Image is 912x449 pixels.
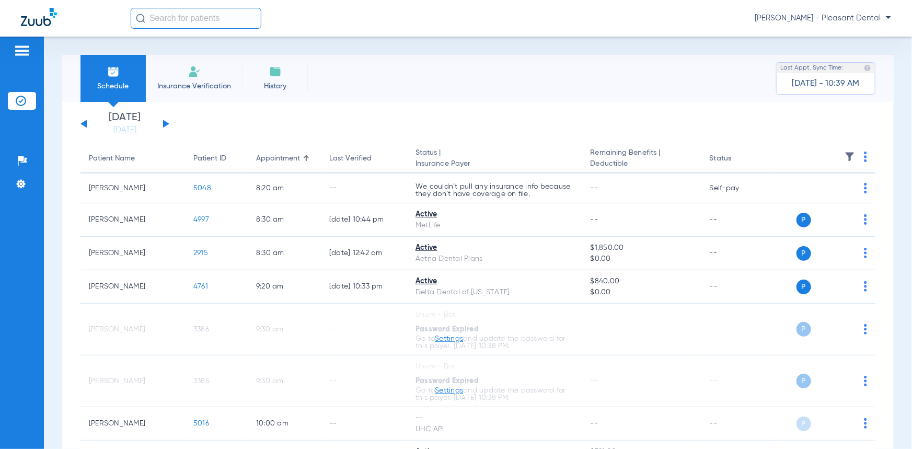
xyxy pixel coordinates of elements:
td: -- [321,304,407,355]
span: [DATE] - 10:39 AM [792,78,860,89]
span: -- [591,326,598,333]
span: -- [591,216,598,223]
div: Unum - Bot [415,361,574,372]
span: 5016 [193,420,209,427]
a: Settings [435,387,463,394]
img: Manual Insurance Verification [188,65,201,78]
span: 4761 [193,283,208,290]
td: [PERSON_NAME] [80,355,185,407]
td: [PERSON_NAME] [80,174,185,203]
img: group-dot-blue.svg [864,281,867,292]
img: Search Icon [136,14,145,23]
td: 10:00 AM [248,407,321,441]
span: $840.00 [591,276,693,287]
td: -- [701,270,772,304]
img: last sync help info [864,64,871,72]
p: We couldn’t pull any insurance info because they don’t have coverage on file. [415,183,574,198]
span: 3386 [193,326,209,333]
span: $1,850.00 [591,243,693,254]
td: [PERSON_NAME] [80,237,185,270]
td: 8:20 AM [248,174,321,203]
div: Aetna Dental Plans [415,254,574,264]
div: UHC API [415,424,574,435]
span: P [796,213,811,227]
span: -- [591,420,598,427]
span: -- [591,377,598,385]
span: 3385 [193,377,210,385]
span: Password Expired [415,326,479,333]
td: 9:30 AM [248,355,321,407]
div: Active [415,209,574,220]
img: group-dot-blue.svg [864,183,867,193]
span: P [796,417,811,431]
img: group-dot-blue.svg [864,214,867,225]
img: Zuub Logo [21,8,57,26]
div: Patient Name [89,153,177,164]
span: 2915 [193,249,208,257]
td: -- [701,355,772,407]
span: -- [591,185,598,192]
img: Schedule [107,65,120,78]
span: Schedule [88,81,138,91]
span: P [796,246,811,261]
span: Password Expired [415,377,479,385]
img: filter.svg [845,152,855,162]
td: [PERSON_NAME] [80,203,185,237]
span: $0.00 [591,254,693,264]
div: -- [415,413,574,424]
td: [PERSON_NAME] [80,304,185,355]
td: -- [701,237,772,270]
span: [PERSON_NAME] - Pleasant Dental [755,13,891,24]
img: History [269,65,282,78]
img: group-dot-blue.svg [864,324,867,335]
img: hamburger-icon [14,44,30,57]
div: Delta Dental of [US_STATE] [415,287,574,298]
div: MetLife [415,220,574,231]
div: Active [415,243,574,254]
td: -- [701,203,772,237]
td: 9:20 AM [248,270,321,304]
span: Deductible [591,158,693,169]
td: Self-pay [701,174,772,203]
span: Insurance Verification [154,81,235,91]
span: 4997 [193,216,209,223]
span: P [796,322,811,337]
iframe: Chat Widget [860,399,912,449]
img: group-dot-blue.svg [864,248,867,258]
td: [DATE] 10:44 PM [321,203,407,237]
td: [PERSON_NAME] [80,270,185,304]
span: History [250,81,300,91]
div: Last Verified [329,153,399,164]
a: Settings [435,335,463,342]
span: 5048 [193,185,211,192]
span: P [796,280,811,294]
span: Last Appt. Sync Time: [780,63,843,73]
th: Remaining Benefits | [582,144,701,174]
td: -- [701,304,772,355]
td: -- [701,407,772,441]
div: Appointment [256,153,300,164]
td: [PERSON_NAME] [80,407,185,441]
div: Patient ID [193,153,239,164]
span: Insurance Payer [415,158,574,169]
input: Search for patients [131,8,261,29]
td: -- [321,355,407,407]
td: -- [321,174,407,203]
li: [DATE] [94,112,156,135]
td: 9:30 AM [248,304,321,355]
th: Status | [407,144,582,174]
img: group-dot-blue.svg [864,152,867,162]
td: 8:30 AM [248,203,321,237]
div: Appointment [256,153,313,164]
span: P [796,374,811,388]
span: $0.00 [591,287,693,298]
td: [DATE] 12:42 AM [321,237,407,270]
td: [DATE] 10:33 PM [321,270,407,304]
div: Last Verified [329,153,372,164]
th: Status [701,144,772,174]
div: Unum - Bot [415,309,574,320]
p: Go to and update the password for this payer. [DATE] 10:38 PM. [415,335,574,350]
a: [DATE] [94,125,156,135]
img: group-dot-blue.svg [864,376,867,386]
